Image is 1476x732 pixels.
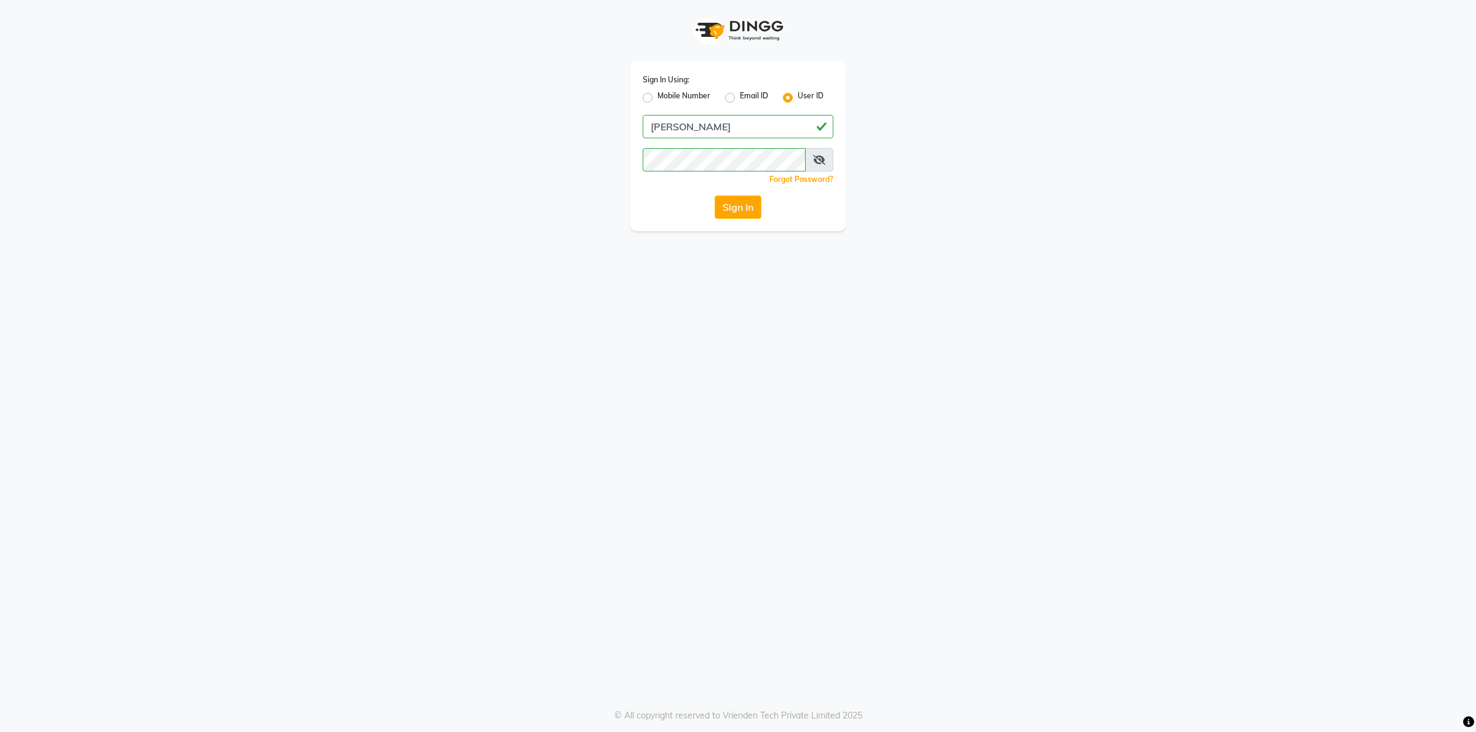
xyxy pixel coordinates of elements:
label: Sign In Using: [643,74,689,85]
label: Email ID [740,90,768,105]
input: Username [643,115,833,138]
img: logo1.svg [689,12,787,49]
label: User ID [798,90,823,105]
a: Forgot Password? [769,175,833,184]
input: Username [643,148,806,171]
button: Sign In [715,195,761,219]
label: Mobile Number [657,90,710,105]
